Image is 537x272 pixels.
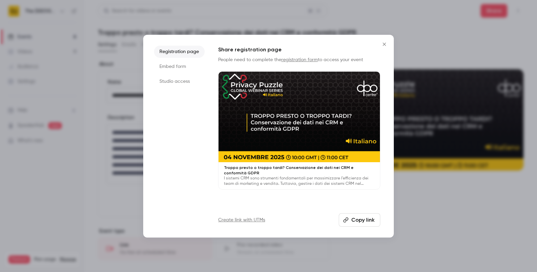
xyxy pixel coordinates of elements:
[339,213,380,227] button: Copy link
[154,60,205,73] li: Embed form
[154,75,205,88] li: Studio access
[154,46,205,58] li: Registration page
[218,56,380,63] p: People need to complete the to access your event
[218,217,265,223] a: Create link with UTMs
[224,176,375,187] p: I sistemi CRM sono strumenti fondamentali per massimizzare l’efficienza dei team di marketing e v...
[378,38,391,51] button: Close
[218,71,380,190] a: Troppo presto o troppo tardi? Conservazione dei dati nei CRM e conformità GDPRI sistemi CRM sono ...
[281,57,318,62] a: registration form
[218,46,380,54] h1: Share registration page
[224,165,375,176] p: Troppo presto o troppo tardi? Conservazione dei dati nei CRM e conformità GDPR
